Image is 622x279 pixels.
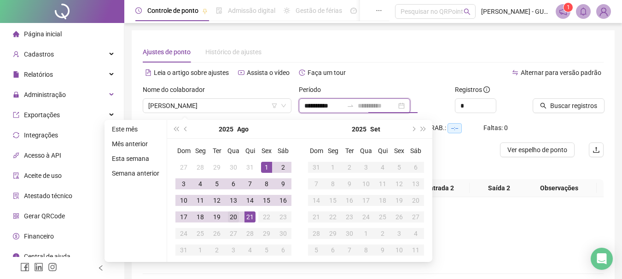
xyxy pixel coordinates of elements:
div: 4 [377,162,388,173]
div: 5 [261,245,272,256]
td: 2025-09-16 [341,192,358,209]
div: H. TRAB.: [419,123,483,133]
li: Mês anterior [108,138,163,149]
span: home [13,31,19,37]
td: 2025-08-28 [242,225,258,242]
div: 21 [311,211,322,222]
td: 2025-09-09 [341,176,358,192]
div: Histórico de ajustes [205,47,262,57]
div: 6 [327,245,338,256]
td: 2025-09-20 [407,192,424,209]
td: 2025-08-03 [175,176,192,192]
span: Página inicial [24,30,62,38]
td: 2025-08-21 [242,209,258,225]
th: Sáb [407,142,424,159]
td: 2025-10-11 [407,242,424,258]
td: 2025-08-04 [192,176,209,192]
td: 2025-09-24 [358,209,374,225]
button: Buscar registros [533,98,605,113]
td: 2025-09-08 [325,176,341,192]
td: 2025-08-07 [242,176,258,192]
span: file-text [145,69,151,76]
td: 2025-09-06 [407,159,424,176]
div: 6 [228,178,239,189]
th: Sáb [275,142,291,159]
button: year panel [352,120,366,138]
div: 10 [394,245,405,256]
td: 2025-09-03 [358,159,374,176]
td: 2025-09-03 [225,242,242,258]
td: 2025-08-25 [192,225,209,242]
th: Sex [391,142,407,159]
div: 18 [377,195,388,206]
td: 2025-08-14 [242,192,258,209]
th: Seg [325,142,341,159]
td: 2025-09-13 [407,176,424,192]
span: Faltas: 0 [483,124,508,131]
button: super-next-year [419,120,429,138]
span: history [299,69,305,76]
span: [PERSON_NAME] - GUARUJA SUPLEMENTOS [481,6,550,17]
div: 23 [344,211,355,222]
sup: 1 [564,3,573,12]
div: 27 [410,211,421,222]
div: 4 [410,228,421,239]
li: Semana anterior [108,168,163,179]
span: upload [593,146,600,154]
label: Período [299,85,327,95]
button: year panel [219,120,233,138]
div: 5 [311,245,322,256]
td: 2025-09-01 [325,159,341,176]
span: 1 [567,4,570,11]
div: 14 [244,195,256,206]
div: 5 [394,162,405,173]
span: qrcode [13,213,19,219]
td: 2025-08-19 [209,209,225,225]
td: 2025-08-08 [258,176,275,192]
td: 2025-08-05 [209,176,225,192]
div: 12 [211,195,222,206]
div: 28 [195,162,206,173]
td: 2025-10-08 [358,242,374,258]
span: sync [13,132,19,138]
td: 2025-09-17 [358,192,374,209]
div: Ajustes de ponto [143,47,191,57]
td: 2025-08-13 [225,192,242,209]
th: Ter [341,142,358,159]
td: 2025-09-21 [308,209,325,225]
span: instagram [48,262,57,272]
span: Aceite de uso [24,172,62,179]
td: 2025-08-17 [175,209,192,225]
img: 25190 [597,5,610,18]
div: 13 [410,178,421,189]
div: 8 [327,178,338,189]
td: 2025-09-23 [341,209,358,225]
td: 2025-09-14 [308,192,325,209]
div: 7 [344,245,355,256]
td: 2025-07-27 [175,159,192,176]
span: ellipsis [376,7,382,14]
span: AMANDA KARYNNE DE SOUSA DIAS [148,99,286,113]
div: 11 [377,178,388,189]
div: 3 [394,228,405,239]
div: 29 [327,228,338,239]
span: api [13,152,19,159]
span: Registros [455,85,490,95]
span: Integrações [24,131,58,139]
td: 2025-07-29 [209,159,225,176]
div: 25 [377,211,388,222]
span: Administração [24,91,66,98]
td: 2025-08-27 [225,225,242,242]
td: 2025-09-11 [374,176,391,192]
td: 2025-09-18 [374,192,391,209]
th: Entrada 2 [411,179,470,197]
div: 20 [228,211,239,222]
div: 1 [261,162,272,173]
td: 2025-09-05 [391,159,407,176]
span: info-circle [13,253,19,260]
td: 2025-10-09 [374,242,391,258]
td: 2025-10-10 [391,242,407,258]
span: youtube [238,69,244,76]
label: Nome do colaborador [143,85,211,95]
span: clock-circle [135,7,142,14]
